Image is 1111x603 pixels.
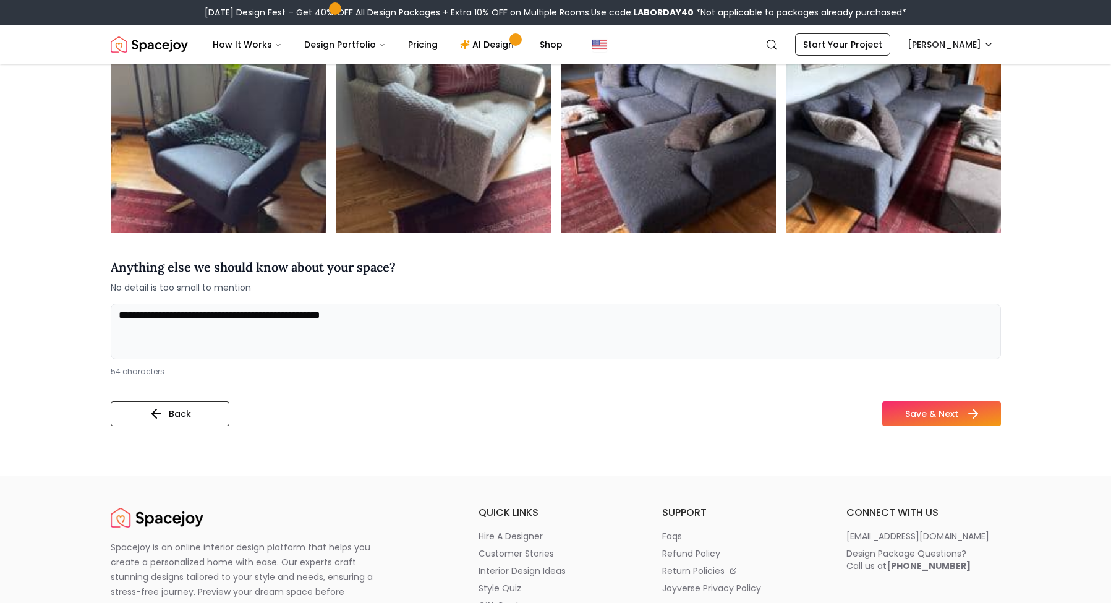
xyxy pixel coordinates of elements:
h4: Anything else we should know about your space? [111,258,396,276]
img: United States [592,37,607,52]
img: Uploaded [561,18,776,233]
a: Spacejoy [111,32,188,57]
p: faqs [662,530,682,542]
h6: support [662,505,817,520]
a: Design Package Questions?Call us at[PHONE_NUMBER] [846,547,1001,572]
a: AI Design [450,32,527,57]
a: style quiz [479,582,633,594]
img: Spacejoy Logo [111,32,188,57]
p: return policies [662,565,725,577]
a: Pricing [398,32,448,57]
p: interior design ideas [479,565,566,577]
a: [EMAIL_ADDRESS][DOMAIN_NAME] [846,530,1001,542]
a: return policies [662,565,817,577]
b: LABORDAY40 [633,6,694,19]
a: interior design ideas [479,565,633,577]
button: How It Works [203,32,292,57]
a: hire a designer [479,530,633,542]
b: [PHONE_NUMBER] [887,560,971,572]
p: hire a designer [479,530,543,542]
img: Spacejoy Logo [111,505,203,530]
a: Start Your Project [795,33,890,56]
p: style quiz [479,582,521,594]
a: refund policy [662,547,817,560]
a: joyverse privacy policy [662,582,817,594]
a: customer stories [479,547,633,560]
span: No detail is too small to mention [111,281,396,294]
nav: Global [111,25,1001,64]
a: Spacejoy [111,505,203,530]
nav: Main [203,32,573,57]
a: Shop [530,32,573,57]
span: Use code: [591,6,694,19]
p: customer stories [479,547,554,560]
div: 54 characters [111,367,1001,377]
img: Uploaded [336,18,551,233]
button: Save & Next [882,401,1001,426]
div: [DATE] Design Fest – Get 40% OFF All Design Packages + Extra 10% OFF on Multiple Rooms. [205,6,906,19]
button: Design Portfolio [294,32,396,57]
button: [PERSON_NAME] [900,33,1001,56]
a: faqs [662,530,817,542]
h6: quick links [479,505,633,520]
p: [EMAIL_ADDRESS][DOMAIN_NAME] [846,530,989,542]
img: Uploaded [111,18,326,233]
span: *Not applicable to packages already purchased* [694,6,906,19]
h6: connect with us [846,505,1001,520]
img: Uploaded [786,18,1001,233]
div: Design Package Questions? Call us at [846,547,971,572]
p: refund policy [662,547,720,560]
p: joyverse privacy policy [662,582,761,594]
button: Back [111,401,229,426]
